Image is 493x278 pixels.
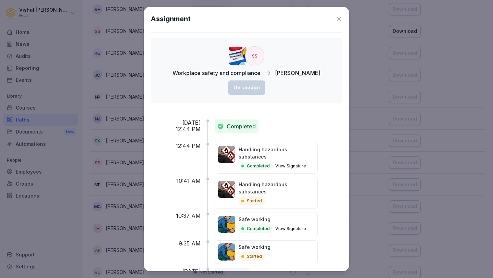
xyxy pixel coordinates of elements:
[176,126,201,132] p: 12:44 PM
[239,243,270,251] p: Safe working
[247,198,262,204] p: Started
[176,178,201,184] p: 10:41 AM
[227,122,256,130] p: Completed
[176,213,201,219] p: 10:37 AM
[245,46,264,65] div: SS
[275,226,306,232] button: View Signature
[233,84,260,91] div: Un-assign
[182,119,201,126] p: [DATE]
[182,268,201,275] p: [DATE]
[247,253,262,260] p: Started
[247,226,270,232] p: Completed
[218,146,235,163] img: ro33qf0i8ndaw7nkfv0stvse.png
[179,240,201,247] p: 9:35 AM
[176,143,201,149] p: 12:44 PM
[228,80,265,95] button: Un-assign
[218,243,235,261] img: ns5fm27uu5em6705ixom0yjt.png
[218,181,235,198] img: ro33qf0i8ndaw7nkfv0stvse.png
[275,163,306,169] button: View Signature
[239,181,315,195] p: Handling hazardous substances
[173,69,261,77] p: Workplace safety and compliance
[151,14,191,24] h1: Assignment
[229,47,246,65] img: twaxla64lrmeoq0ccgctjh1j.png
[247,163,270,169] p: Completed
[239,216,306,223] p: Safe working
[239,146,315,160] p: Handling hazardous substances
[275,69,320,77] p: [PERSON_NAME]
[218,216,235,233] img: ns5fm27uu5em6705ixom0yjt.png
